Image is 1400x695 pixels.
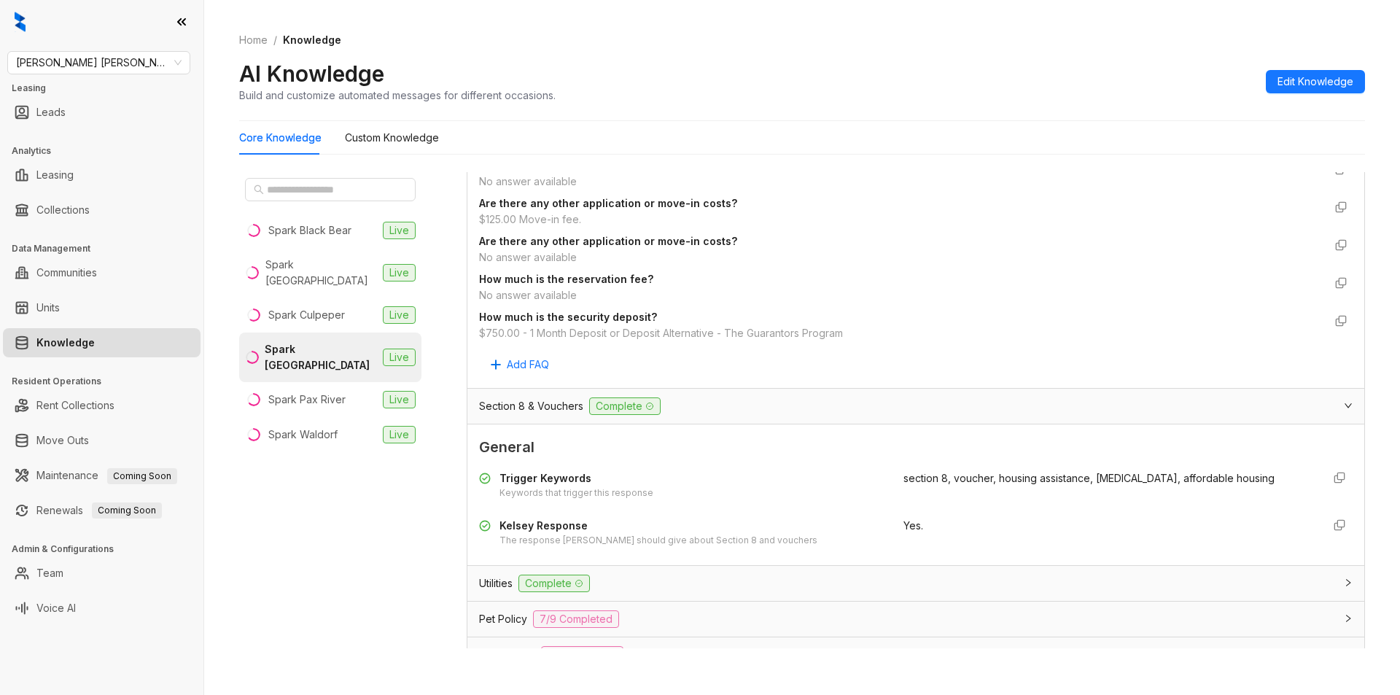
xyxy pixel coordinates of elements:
div: Tour Types1/3 Completed [467,637,1364,672]
div: The response [PERSON_NAME] should give about Section 8 and vouchers [499,534,817,548]
a: Rent Collections [36,391,114,420]
span: Section 8 & Vouchers [479,398,583,414]
li: Leasing [3,160,201,190]
div: Spark [GEOGRAPHIC_DATA] [265,257,377,289]
div: Spark Pax River [268,392,346,408]
div: Custom Knowledge [345,130,439,146]
li: Units [3,293,201,322]
span: 1/3 Completed [541,646,623,664]
li: Team [3,559,201,588]
h3: Admin & Configurations [12,543,203,556]
a: Voice AI [36,594,76,623]
span: Pet Policy [479,611,527,627]
span: Live [383,391,416,408]
div: Core Knowledge [239,130,322,146]
li: Rent Collections [3,391,201,420]
li: Voice AI [3,594,201,623]
li: Move Outs [3,426,201,455]
div: Spark Waldorf [268,427,338,443]
li: Knowledge [3,328,201,357]
h3: Data Management [12,242,203,255]
span: General [479,436,1353,459]
div: $125.00 Move-in fee. [479,211,1323,228]
a: Team [36,559,63,588]
button: Add FAQ [479,353,561,376]
a: Home [236,32,271,48]
div: Spark Black Bear [268,222,351,238]
div: UtilitiesComplete [467,566,1364,601]
a: Units [36,293,60,322]
h3: Analytics [12,144,203,158]
li: Communities [3,258,201,287]
span: Knowledge [283,34,341,46]
div: $750.00 - 1 Month Deposit or Deposit Alternative - The Guarantors Program [479,325,1323,341]
li: Renewals [3,496,201,525]
span: Live [383,349,416,366]
span: Complete [518,575,590,592]
li: / [273,32,277,48]
img: logo [15,12,26,32]
div: No answer available [479,174,1323,190]
h2: AI Knowledge [239,60,384,88]
div: Spark [GEOGRAPHIC_DATA] [265,341,377,373]
li: Collections [3,195,201,225]
span: Coming Soon [92,502,162,519]
div: Section 8 & VouchersComplete [467,389,1364,424]
span: collapsed [1344,614,1353,623]
a: Move Outs [36,426,89,455]
span: 7/9 Completed [533,610,619,628]
span: Live [383,426,416,443]
div: No answer available [479,287,1323,303]
button: Edit Knowledge [1266,70,1365,93]
div: Kelsey Response [499,518,817,534]
span: search [254,185,264,195]
li: Leads [3,98,201,127]
h3: Resident Operations [12,375,203,388]
div: Pet Policy7/9 Completed [467,602,1364,637]
strong: How much is the reservation fee? [479,273,653,285]
a: RenewalsComing Soon [36,496,162,525]
div: Build and customize automated messages for different occasions. [239,88,556,103]
strong: Are there any other application or move-in costs? [479,235,737,247]
span: Coming Soon [107,468,177,484]
div: Spark Culpeper [268,307,345,323]
div: No answer available [479,249,1323,265]
span: Live [383,264,416,282]
span: Gates Hudson [16,52,182,74]
strong: How much is the security deposit? [479,311,657,323]
a: Leasing [36,160,74,190]
a: Collections [36,195,90,225]
li: Maintenance [3,461,201,490]
span: collapsed [1344,578,1353,587]
span: Edit Knowledge [1277,74,1353,90]
a: Leads [36,98,66,127]
a: Communities [36,258,97,287]
span: Tour Types [479,647,535,663]
a: Knowledge [36,328,95,357]
span: Utilities [479,575,513,591]
span: expanded [1344,401,1353,410]
span: Complete [589,397,661,415]
span: Live [383,222,416,239]
h3: Leasing [12,82,203,95]
span: Live [383,306,416,324]
span: Yes. [903,519,923,532]
span: section 8, voucher, housing assistance, [MEDICAL_DATA], affordable housing [903,472,1275,484]
span: Add FAQ [507,357,549,373]
strong: Are there any other application or move-in costs? [479,197,737,209]
div: Keywords that trigger this response [499,486,653,500]
div: Trigger Keywords [499,470,653,486]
